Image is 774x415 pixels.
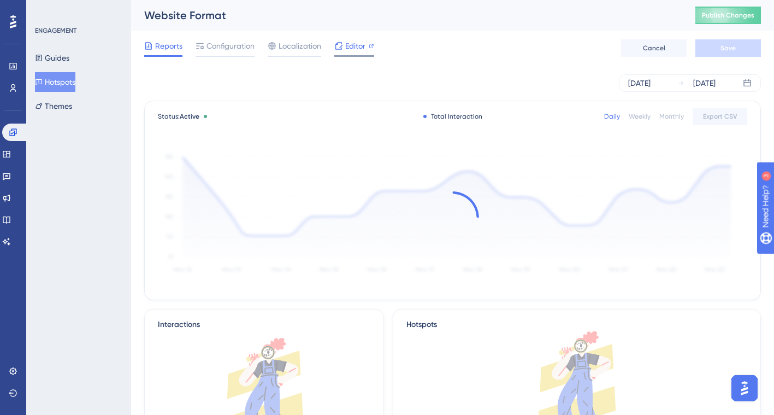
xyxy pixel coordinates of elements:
iframe: UserGuiding AI Assistant Launcher [728,372,761,405]
span: Editor [345,39,365,52]
div: 3 [76,5,79,14]
div: Total Interaction [423,112,482,121]
div: Website Format [144,8,668,23]
div: Monthly [659,112,684,121]
button: Cancel [621,39,687,57]
span: Reports [155,39,182,52]
button: Hotspots [35,72,75,92]
button: Save [695,39,761,57]
span: Cancel [643,44,665,52]
span: Save [720,44,736,52]
span: Status: [158,112,199,121]
button: Guides [35,48,69,68]
button: Publish Changes [695,7,761,24]
div: Weekly [629,112,651,121]
button: Export CSV [693,108,747,125]
span: Localization [279,39,321,52]
span: Export CSV [703,112,737,121]
div: [DATE] [693,77,716,90]
span: Configuration [206,39,255,52]
button: Themes [35,96,72,116]
span: Active [180,113,199,120]
div: Interactions [158,318,200,331]
div: Hotspots [406,318,747,331]
div: Daily [604,112,620,121]
span: Need Help? [26,3,68,16]
span: Publish Changes [702,11,754,20]
div: ENGAGEMENT [35,26,76,35]
div: [DATE] [628,77,651,90]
